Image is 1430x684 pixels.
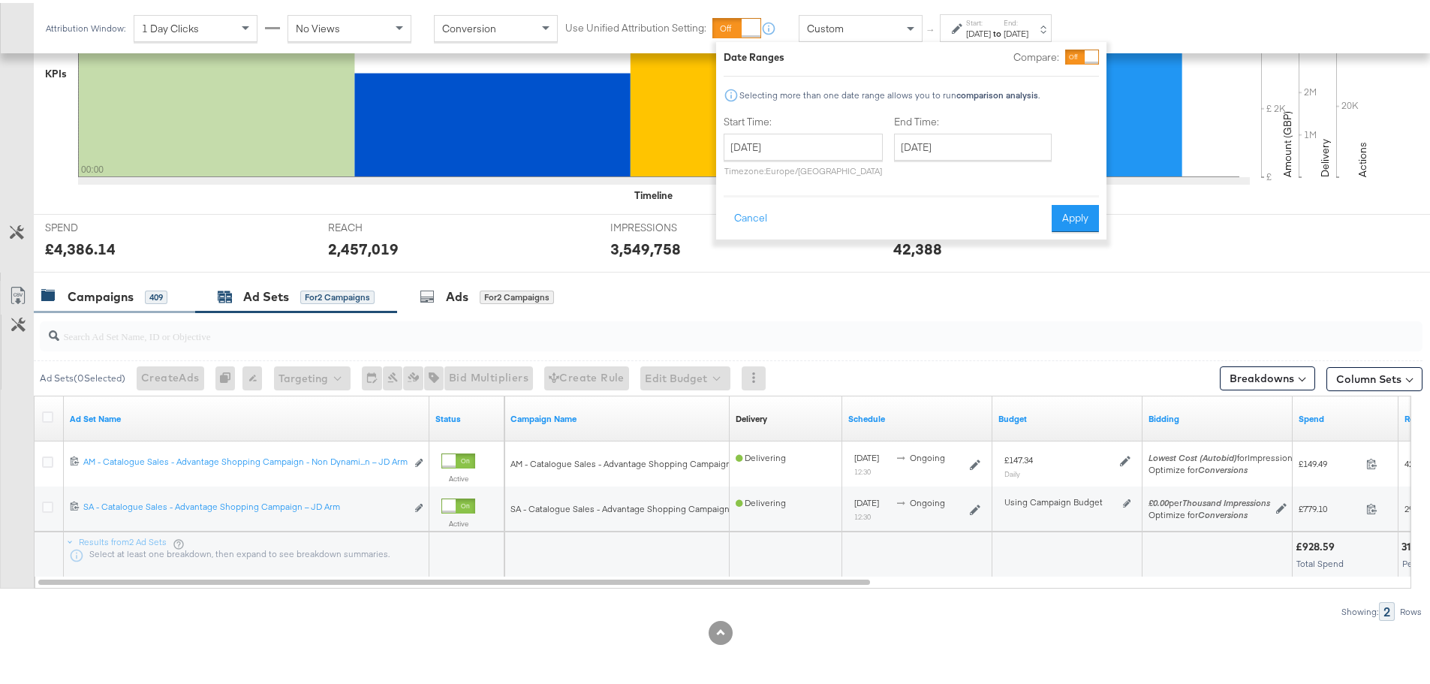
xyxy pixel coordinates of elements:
div: Showing: [1341,604,1379,614]
span: 42,854 [1404,455,1428,466]
span: Delivering [736,449,786,460]
div: Attribution Window: [45,20,126,31]
span: No Views [296,19,340,32]
a: Reflects the ability of your Ad Set to achieve delivery based on ad states, schedule and budget. [736,410,767,422]
label: Compare: [1013,47,1059,62]
div: 42,388 [893,235,942,257]
div: £4,386.14 [45,235,116,257]
button: Column Sets [1326,364,1422,388]
div: £147.34 [1004,451,1033,463]
label: Active [441,471,475,481]
div: Timeline [634,185,673,200]
div: £928.59 [1296,537,1339,551]
div: Optimize for [1149,506,1270,518]
label: End: [1004,15,1028,25]
span: for Impressions [1149,449,1297,460]
div: Delivery [736,410,767,422]
button: Apply [1052,202,1099,229]
button: Breakdowns [1220,363,1315,387]
div: 409 [145,288,167,301]
a: Shows when your Ad Set is scheduled to deliver. [848,410,986,422]
a: Your campaign name. [510,410,724,422]
text: Actions [1356,139,1369,174]
sub: Daily [1004,466,1020,475]
div: for 2 Campaigns [300,288,375,301]
div: [DATE] [966,25,991,37]
span: SA - Catalogue Sales - Advantage Shopping Campaign – JD Arm [510,500,767,511]
div: Date Ranges [724,47,784,62]
span: [DATE] [854,494,879,505]
div: 2,457,019 [328,235,399,257]
a: SA - Catalogue Sales - Advantage Shopping Campaign – JD Arm [83,498,406,514]
div: for 2 Campaigns [480,288,554,301]
div: Optimize for [1149,461,1297,473]
span: REACH [328,218,441,232]
label: Start Time: [724,112,883,126]
em: Conversions [1198,461,1248,472]
strong: to [991,25,1004,36]
strong: comparison analysis [956,86,1038,98]
div: [DATE] [1004,25,1028,37]
label: Active [441,516,475,526]
div: SA - Catalogue Sales - Advantage Shopping Campaign – JD Arm [83,498,406,510]
span: Total Spend [1296,555,1344,566]
em: £0.00 [1149,494,1169,505]
em: Lowest Cost (Autobid) [1149,449,1237,460]
div: Ad Sets ( 0 Selected) [40,369,125,382]
div: 0 [215,363,242,387]
a: Shows your bid and optimisation settings for this Ad Set. [1149,410,1287,422]
span: ongoing [910,494,945,505]
div: Ads [446,285,468,303]
span: ↑ [924,26,938,31]
div: 2 [1379,599,1395,618]
sub: 12:30 [854,464,871,473]
span: SPEND [45,218,158,232]
text: Delivery [1318,136,1332,174]
div: 3,549,758 [610,235,681,257]
sub: 12:30 [854,509,871,518]
button: Cancel [724,202,778,229]
a: Shows the current state of your Ad Set. [435,410,498,422]
em: Thousand Impressions [1182,494,1270,505]
span: AM - Catalogue Sales - Advantage Shopping Campaign - Non Dynamic Campaign – JD Arm [510,455,873,466]
p: Timezone: Europe/[GEOGRAPHIC_DATA] [724,162,883,173]
div: Selecting more than one date range allows you to run . [739,87,1040,98]
div: Ad Sets [243,285,289,303]
div: Using Campaign Budget [1004,493,1119,505]
text: Amount (GBP) [1281,108,1294,174]
span: £149.49 [1299,455,1360,466]
div: Campaigns [68,285,134,303]
span: [DATE] [854,449,879,460]
span: 1 Day Clicks [142,19,199,32]
label: Use Unified Attribution Setting: [565,18,706,32]
span: Conversion [442,19,496,32]
span: Delivering [736,494,786,505]
input: Search Ad Set Name, ID or Objective [59,312,1296,342]
a: Your Ad Set name. [70,410,423,422]
span: £779.10 [1299,500,1360,511]
em: Conversions [1198,506,1248,517]
div: KPIs [45,64,67,78]
a: AM - Catalogue Sales - Advantage Shopping Campaign - Non Dynami...n – JD Arm [83,453,406,469]
a: The total amount spent to date. [1299,410,1392,422]
span: per [1149,494,1270,505]
span: ongoing [910,449,945,460]
div: Rows [1399,604,1422,614]
label: Start: [966,15,991,25]
span: IMPRESSIONS [610,218,723,232]
a: Shows the current budget of Ad Set. [998,410,1136,422]
div: AM - Catalogue Sales - Advantage Shopping Campaign - Non Dynami...n – JD Arm [83,453,406,465]
span: Custom [807,19,844,32]
label: End Time: [894,112,1058,126]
